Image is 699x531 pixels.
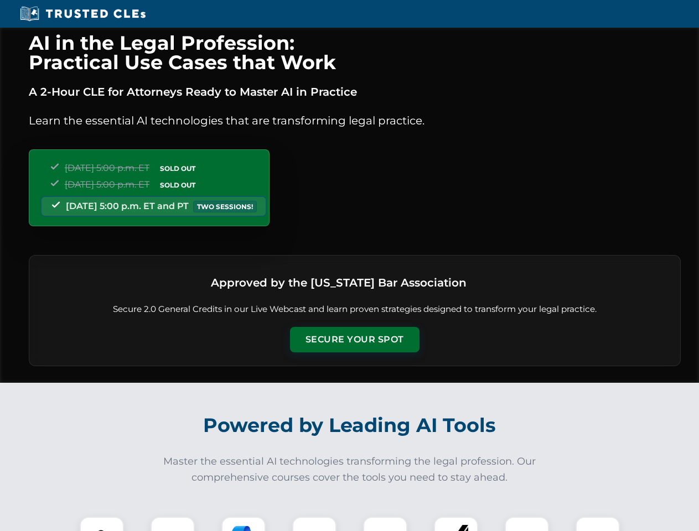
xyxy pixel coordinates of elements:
[156,454,543,486] p: Master the essential AI technologies transforming the legal profession. Our comprehensive courses...
[29,33,681,72] h1: AI in the Legal Profession: Practical Use Cases that Work
[29,83,681,101] p: A 2-Hour CLE for Attorneys Ready to Master AI in Practice
[290,327,420,352] button: Secure Your Spot
[211,273,467,293] h3: Approved by the [US_STATE] Bar Association
[65,179,149,190] span: [DATE] 5:00 p.m. ET
[17,6,149,22] img: Trusted CLEs
[156,163,199,174] span: SOLD OUT
[471,269,499,296] img: Logo
[29,112,681,129] p: Learn the essential AI technologies that are transforming legal practice.
[43,406,656,445] h2: Powered by Leading AI Tools
[43,303,667,316] p: Secure 2.0 General Credits in our Live Webcast and learn proven strategies designed to transform ...
[65,163,149,173] span: [DATE] 5:00 p.m. ET
[156,179,199,191] span: SOLD OUT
